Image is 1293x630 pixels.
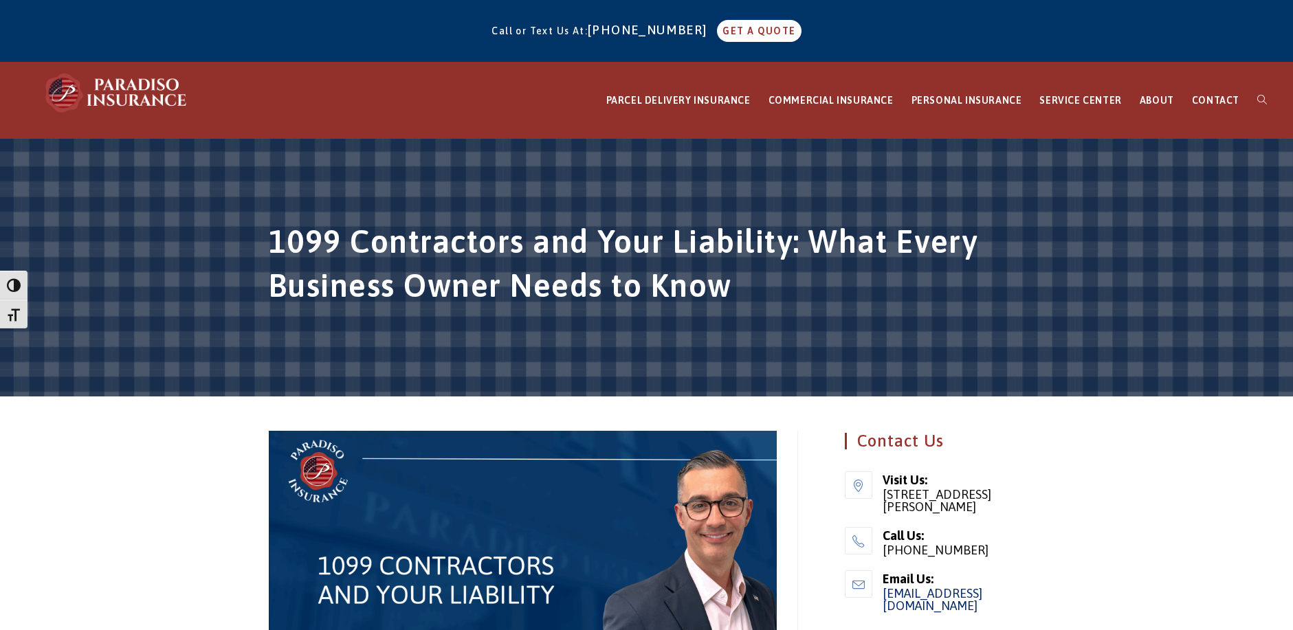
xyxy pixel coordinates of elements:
a: [PHONE_NUMBER] [588,23,714,37]
a: [EMAIL_ADDRESS][DOMAIN_NAME] [883,586,982,613]
span: Call Us: [883,527,1023,544]
span: Call or Text Us At: [491,25,588,36]
a: GET A QUOTE [717,20,801,42]
span: ABOUT [1140,95,1174,106]
a: CONTACT [1183,63,1248,139]
h1: 1099 Contractors and Your Liability: What Every Business Owner Needs to Know [269,220,1025,315]
span: Email Us: [883,570,1023,587]
a: ABOUT [1131,63,1183,139]
span: SERVICE CENTER [1039,95,1121,106]
span: PARCEL DELIVERY INSURANCE [606,95,751,106]
span: PERSONAL INSURANCE [911,95,1022,106]
span: [STREET_ADDRESS][PERSON_NAME] [883,488,1023,513]
a: SERVICE CENTER [1030,63,1130,139]
a: COMMERCIAL INSURANCE [760,63,903,139]
img: Paradiso Insurance [41,72,192,113]
h4: Contact Us [845,433,1023,449]
span: Visit Us: [883,471,1023,488]
span: [PHONE_NUMBER] [883,544,1023,556]
a: PARCEL DELIVERY INSURANCE [597,63,760,139]
span: COMMERCIAL INSURANCE [769,95,894,106]
a: PERSONAL INSURANCE [903,63,1031,139]
span: CONTACT [1192,95,1239,106]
